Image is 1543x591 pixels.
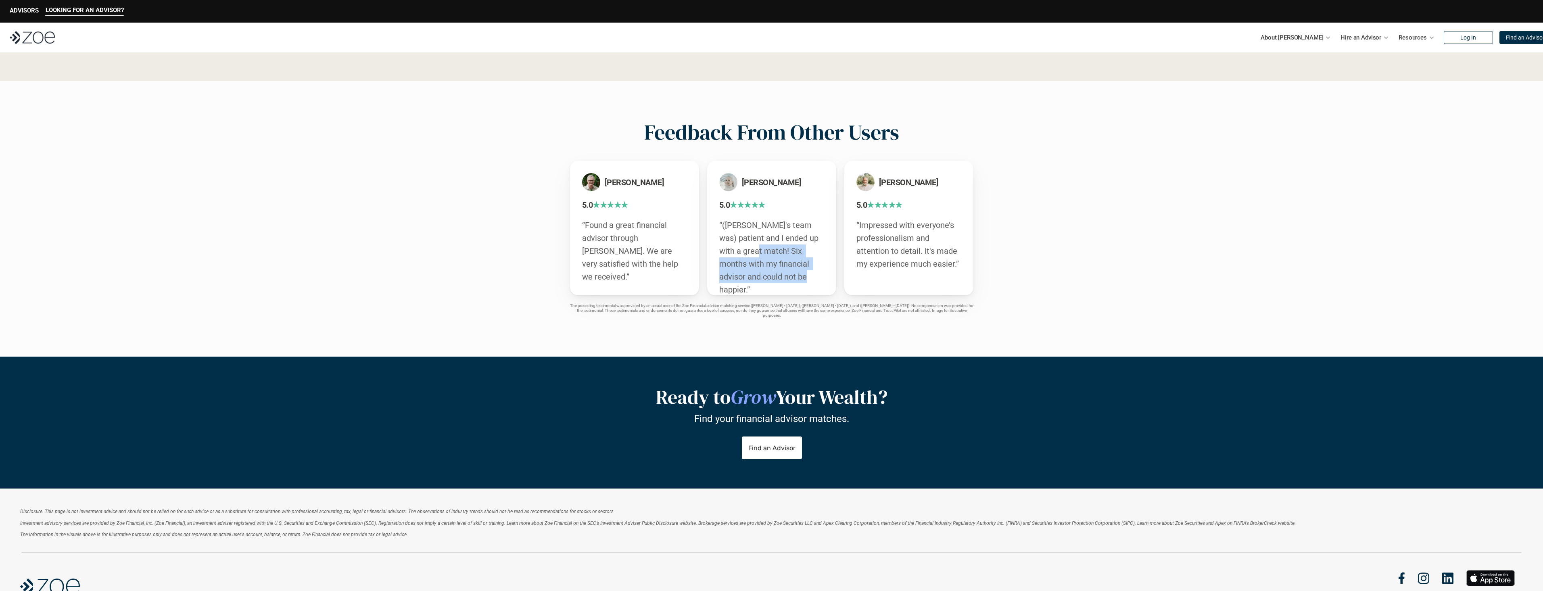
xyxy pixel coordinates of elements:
span: 5.0 [719,200,730,210]
p: The preceding testimonial was provided by an actual user of the Zoe Financial advisor matching se... [570,303,973,318]
h3: ★★★★★ [856,199,961,211]
p: Find an Advisor [748,444,795,452]
span: 5.0 [582,200,593,210]
h2: Ready to Your Wealth? [570,386,973,409]
p: Log In [1460,34,1476,41]
p: “Found a great financial advisor through [PERSON_NAME]. We are very satisfied with the help we re... [582,219,687,283]
a: Find an Advisor [741,437,802,459]
p: Resources [1399,31,1427,44]
em: Investment advisory services are provided by Zoe Financial, Inc. (Zoe Financial), an investment a... [20,520,1296,526]
p: LOOKING FOR AN ADVISOR? [46,6,124,14]
em: Grow [731,384,776,410]
p: ADVISORS [10,7,39,14]
em: The information in the visuals above is for illustrative purposes only and does not represent an ... [20,532,408,537]
h2: Feedback From Other Users [644,120,899,145]
span: 5.0 [856,200,867,210]
em: Disclosure: This page is not investment advice and should not be relied on for such advice or as ... [20,509,615,514]
p: “([PERSON_NAME]'s team was) patient and I ended up with a great match! Six months with my financi... [719,219,824,296]
h3: [PERSON_NAME] [879,177,953,188]
p: Hire an Advisor [1340,31,1381,44]
h3: ★★★★★ [582,199,687,211]
h3: [PERSON_NAME] [742,177,816,188]
p: About [PERSON_NAME] [1261,31,1323,44]
h3: [PERSON_NAME] [605,177,679,188]
p: “Impressed with everyone’s professionalism and attention to detail. It's made my experience much ... [856,219,961,270]
a: Log In [1444,31,1493,44]
h3: ★★★★★ [719,199,824,211]
p: Find your financial advisor matches. [694,413,849,425]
